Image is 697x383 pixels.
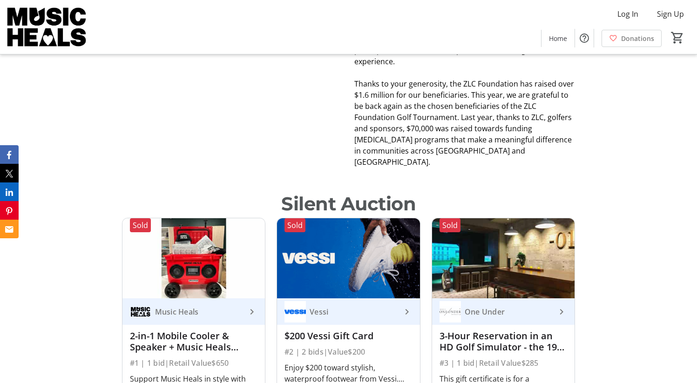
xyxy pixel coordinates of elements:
[130,218,151,232] div: Sold
[284,301,306,323] img: Vessi
[440,301,461,323] img: One Under
[277,298,420,325] a: VessiVessi
[130,330,258,353] div: 2-in-1 Mobile Cooler & Speaker + Music Heals Merch and Beverage Bundle
[284,330,413,342] div: $200 Vessi Gift Card
[650,7,691,21] button: Sign Up
[440,356,568,370] div: #3 | 1 bid | Retail Value $285
[621,34,654,43] span: Donations
[6,4,88,50] img: Music Heals Charitable Foundation's Logo
[602,30,662,47] a: Donations
[575,29,594,47] button: Help
[401,306,413,317] mat-icon: keyboard_arrow_right
[657,8,684,20] span: Sign Up
[130,301,151,323] img: Music Heals
[617,8,638,20] span: Log In
[151,307,247,316] div: Music Heals
[284,218,305,232] div: Sold
[432,298,575,325] a: One UnderOne Under
[440,218,460,232] div: Sold
[432,218,575,298] img: 3-Hour Reservation in an HD Golf Simulator - the 1911 Room
[122,298,265,325] a: Music HealsMusic Heals
[306,307,401,316] div: Vessi
[610,7,646,21] button: Log In
[440,330,568,353] div: 3-Hour Reservation in an HD Golf Simulator - the 1911 Room
[284,345,413,358] div: #2 | 2 bids | Value $200
[122,218,265,298] img: 2-in-1 Mobile Cooler & Speaker + Music Heals Merch and Beverage Bundle
[354,79,574,167] span: Thanks to your generosity, the ZLC Foundation has raised over $1.6 million for our beneficiaries....
[669,29,686,46] button: Cart
[541,30,575,47] a: Home
[556,306,567,317] mat-icon: keyboard_arrow_right
[549,34,567,43] span: Home
[461,307,556,316] div: One Under
[130,356,258,370] div: #1 | 1 bid | Retail Value $650
[246,306,257,317] mat-icon: keyboard_arrow_right
[281,190,416,218] div: Silent Auction
[277,218,420,298] img: $200 Vessi Gift Card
